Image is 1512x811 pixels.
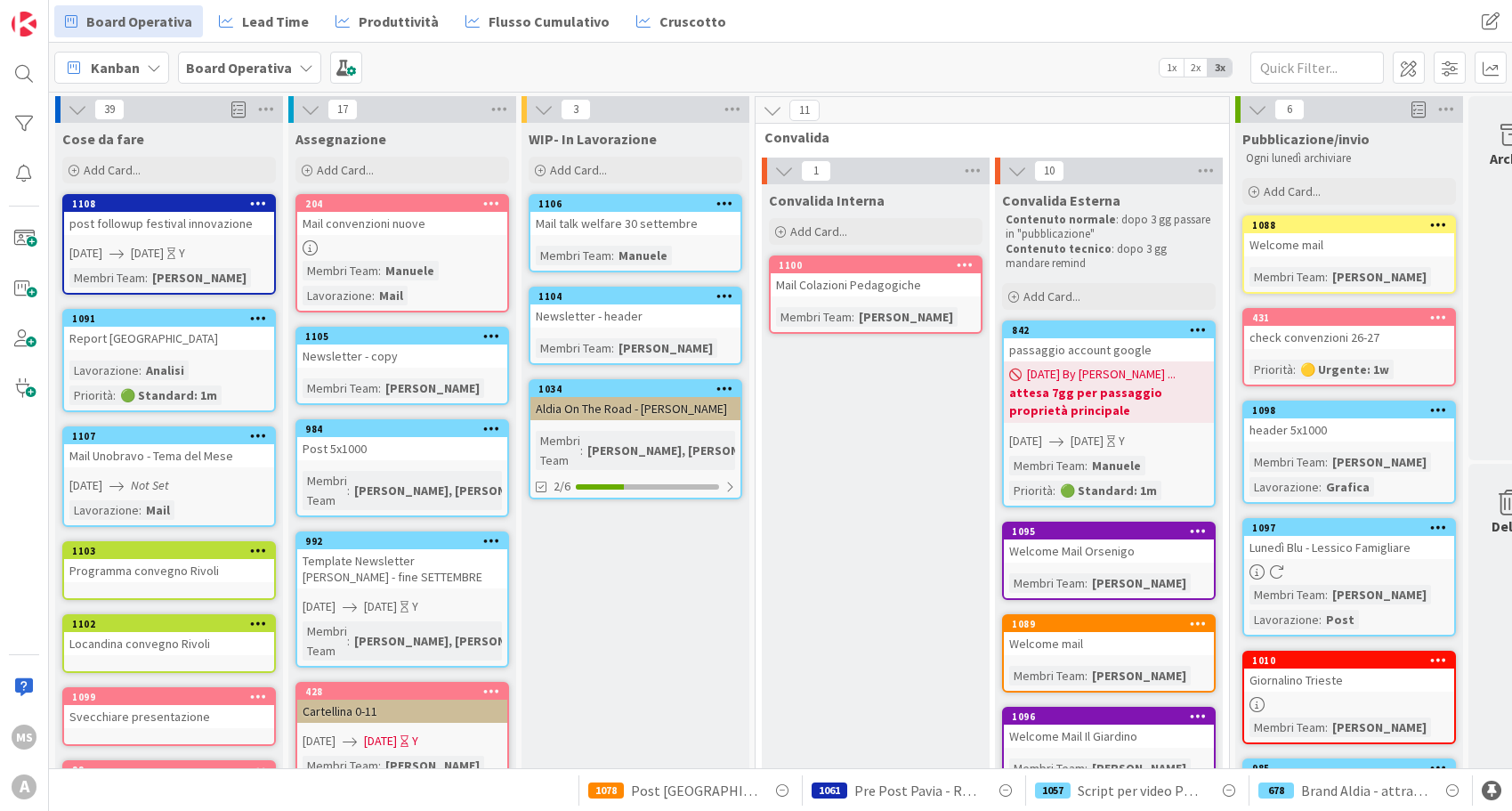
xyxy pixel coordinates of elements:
[554,477,570,496] span: 2/6
[54,5,203,37] a: Board Operativa
[1085,758,1088,778] span: :
[1242,215,1456,294] a: 1088Welcome mailMembri Team:[PERSON_NAME]
[359,11,439,32] span: Produttività
[1250,52,1384,84] input: Quick Filter...
[297,328,507,368] div: 1105Newsletter - copy
[64,689,274,705] div: 1099
[1012,710,1214,723] div: 1096
[1009,432,1042,450] span: [DATE]
[1009,758,1085,778] div: Membri Team
[305,198,507,210] div: 204
[1002,522,1216,600] a: 1095Welcome Mail OrsenigoMembri Team:[PERSON_NAME]
[1301,780,1427,801] span: Brand Aldia - attrattività
[1004,725,1214,748] div: Welcome Mail Il Giardino
[1242,518,1456,637] a: 1097Lunedì Blu - Lessico FamigliareMembri Team:[PERSON_NAME]Lavorazione:Post
[1004,616,1214,655] div: 1089Welcome mail
[364,597,397,616] span: [DATE]
[1244,520,1454,559] div: 1097Lunedì Blu - Lessico Famigliare
[1004,709,1214,748] div: 1096Welcome Mail Il Giardino
[1002,614,1216,693] a: 1089Welcome mailMembri Team:[PERSON_NAME]
[1244,520,1454,536] div: 1097
[64,762,274,778] div: 88
[297,549,507,588] div: Template Newsletter [PERSON_NAME] - fine SETTEMBRE
[84,162,141,178] span: Add Card...
[1002,320,1216,507] a: 842passaggio account google[DATE] By [PERSON_NAME] ...attesa 7gg per passaggio proprietà principa...
[72,430,274,442] div: 1107
[1242,308,1456,386] a: 431check convenzioni 26-27Priorità:🟡 Urgente: 1w
[69,385,113,405] div: Priorità
[1009,384,1209,419] b: attesa 7gg per passaggio proprietà principale
[297,421,507,460] div: 984Post 5x1000
[1009,666,1085,685] div: Membri Team
[381,756,484,775] div: [PERSON_NAME]
[1035,783,1071,799] div: 1057
[536,338,611,358] div: Membri Team
[1328,452,1431,472] div: [PERSON_NAME]
[1184,59,1208,77] span: 2x
[72,312,274,325] div: 1091
[364,732,397,750] span: [DATE]
[64,543,274,582] div: 1103Programma convegno Rivoli
[12,725,36,750] div: MS
[1242,651,1456,744] a: 1010Giornalino TriesteMembri Team:[PERSON_NAME]
[1252,312,1454,324] div: 431
[69,476,102,495] span: [DATE]
[1055,481,1161,500] div: 🟢 Standard: 1m
[588,783,624,799] div: 1078
[1085,456,1088,475] span: :
[64,311,274,350] div: 1091Report [GEOGRAPHIC_DATA]
[62,309,276,412] a: 1091Report [GEOGRAPHIC_DATA]Lavorazione:AnalisiPriorità:🟢 Standard: 1m
[1006,212,1116,227] strong: Contenuto normale
[325,5,449,37] a: Produttività
[1012,525,1214,538] div: 1095
[1258,783,1294,799] div: 678
[1244,217,1454,233] div: 1088
[530,304,740,328] div: Newsletter - header
[1244,402,1454,418] div: 1098
[1319,477,1322,497] span: :
[529,379,742,499] a: 1034Aldia On The Road - [PERSON_NAME]Membri Team:[PERSON_NAME], [PERSON_NAME]2/6
[789,100,820,121] span: 11
[297,196,507,212] div: 204
[64,444,274,467] div: Mail Unobravo - Tema del Mese
[64,196,274,235] div: 1108post followup festival innovazione
[1085,573,1088,593] span: :
[764,128,1207,146] span: Convalida
[1004,523,1214,539] div: 1095
[1023,288,1080,304] span: Add Card...
[297,533,507,588] div: 992Template Newsletter [PERSON_NAME] - fine SETTEMBRE
[303,756,378,775] div: Membri Team
[372,286,375,305] span: :
[1009,456,1085,475] div: Membri Team
[305,535,507,547] div: 992
[62,687,276,746] a: 1099Svecchiare presentazione
[1006,242,1212,272] p: : dopo 3 gg mandare remind
[64,632,274,655] div: Locandina convegno Rivoli
[530,397,740,420] div: Aldia On The Road - [PERSON_NAME]
[1252,522,1454,534] div: 1097
[62,426,276,527] a: 1107Mail Unobravo - Tema del Mese[DATE]Not SetLavorazione:Mail
[1053,481,1055,500] span: :
[1244,217,1454,256] div: 1088Welcome mail
[1088,758,1191,778] div: [PERSON_NAME]
[317,162,374,178] span: Add Card...
[790,223,847,239] span: Add Card...
[1085,666,1088,685] span: :
[72,618,274,630] div: 1102
[614,246,672,265] div: Manuele
[64,327,274,350] div: Report [GEOGRAPHIC_DATA]
[381,261,439,280] div: Manuele
[297,196,507,235] div: 204Mail convenzioni nuove
[1004,616,1214,632] div: 1089
[1325,452,1328,472] span: :
[1244,310,1454,326] div: 431
[489,11,610,32] span: Flusso Cumulativo
[72,764,274,776] div: 88
[347,481,350,500] span: :
[131,244,164,263] span: [DATE]
[1006,241,1112,256] strong: Contenuto tecnico
[812,783,847,799] div: 1061
[303,732,336,750] span: [DATE]
[530,381,740,420] div: 1034Aldia On The Road - [PERSON_NAME]
[530,196,740,212] div: 1106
